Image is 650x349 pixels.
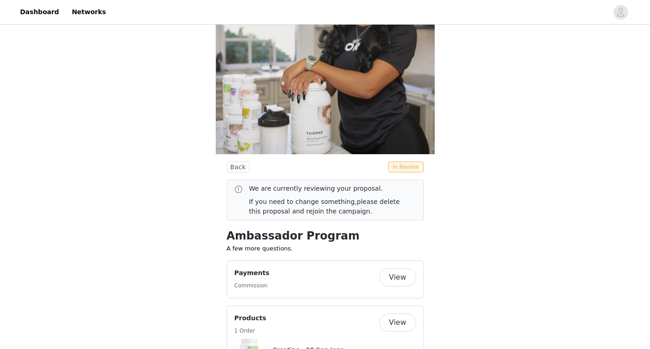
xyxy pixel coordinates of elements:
p: We are currently reviewing your proposal. [249,184,409,193]
p: If you need to change something, [249,197,409,216]
a: Dashboard [15,2,64,22]
h4: Products [234,313,266,323]
div: avatar [616,5,625,20]
p: A few more questions. [227,244,424,253]
h5: Commission [234,281,270,290]
button: View [380,268,416,286]
a: Networks [66,2,111,22]
span: In Review [388,161,424,172]
h4: Payments [234,268,270,278]
button: View [380,313,416,332]
div: Payments [227,260,424,298]
h1: Ambassador Program [227,228,424,244]
button: Back [227,161,250,172]
h5: 1 Order [234,327,266,335]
